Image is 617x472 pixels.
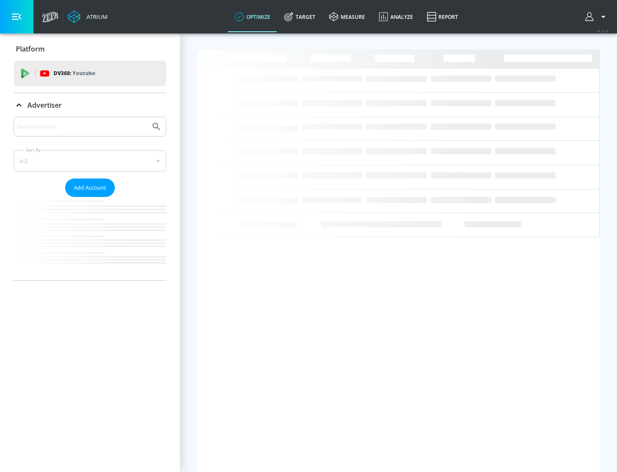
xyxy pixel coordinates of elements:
[74,183,106,193] span: Add Account
[83,13,108,21] div: Atrium
[17,121,147,132] input: Search by name
[14,61,166,86] div: DV360: Youtube
[54,69,95,78] p: DV360:
[228,1,277,32] a: optimize
[24,147,43,153] label: Sort By
[420,1,465,32] a: Report
[14,93,166,117] div: Advertiser
[14,197,166,280] nav: list of Advertiser
[372,1,420,32] a: Analyze
[27,100,62,110] p: Advertiser
[596,28,608,33] span: v 4.25.4
[14,37,166,61] div: Platform
[322,1,372,32] a: measure
[16,44,45,54] p: Platform
[72,69,95,78] p: Youtube
[277,1,322,32] a: Target
[14,117,166,280] div: Advertiser
[65,179,115,197] button: Add Account
[68,10,108,23] a: Atrium
[14,150,166,172] div: A-Z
